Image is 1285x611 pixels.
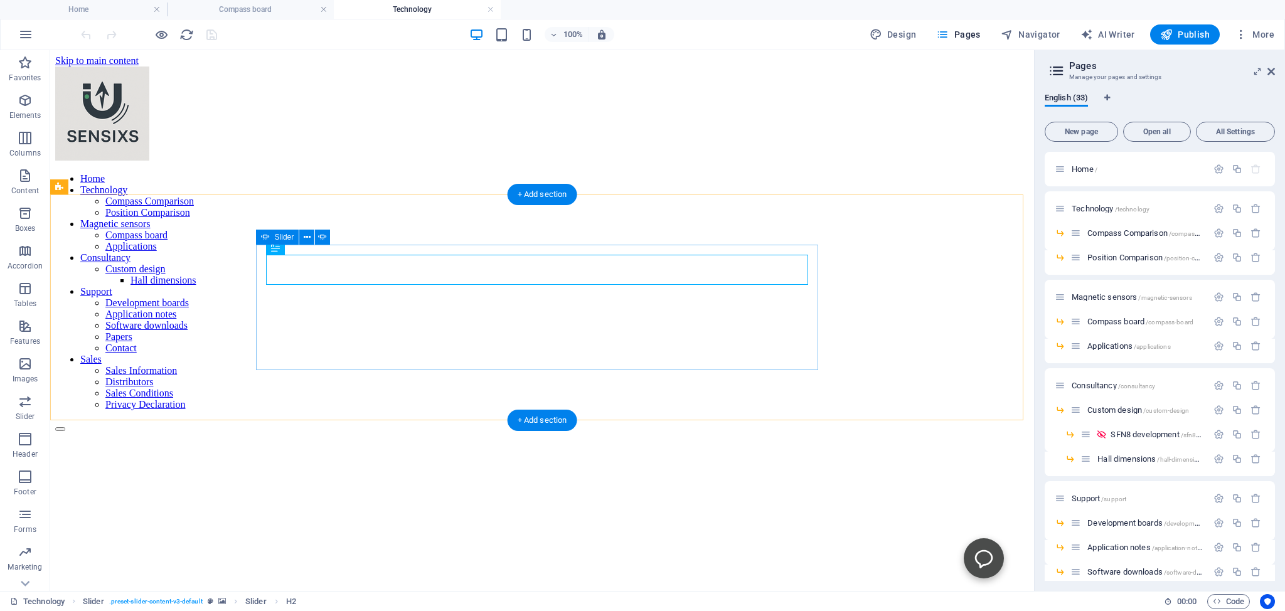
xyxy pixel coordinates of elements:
[1164,569,1225,576] span: /software-downloads
[1072,292,1192,302] span: Magnetic sensors
[1230,24,1279,45] button: More
[1087,405,1189,415] span: Click to open page
[1207,594,1250,609] button: Code
[1232,518,1242,528] div: Duplicate
[9,73,41,83] p: Favorites
[914,488,954,528] button: Open chatbot window
[1213,316,1224,327] div: Settings
[8,261,43,271] p: Accordion
[1213,518,1224,528] div: Settings
[13,374,38,384] p: Images
[1084,406,1207,414] div: Custom design/custom-design
[16,412,35,422] p: Slider
[1087,317,1193,326] span: Click to open page
[245,594,267,609] span: Click to select. Double-click to edit
[1213,542,1224,553] div: Settings
[1232,454,1242,464] div: Duplicate
[508,184,577,205] div: + Add section
[1045,90,1088,108] span: English (33)
[10,594,65,609] a: Click to cancel selection. Double-click to open Pages
[1250,542,1261,553] div: Remove
[1250,566,1261,577] div: Remove
[1213,594,1244,609] span: Code
[1107,430,1207,438] div: SFN8 development/sfn8-development
[83,594,104,609] span: Click to select. Double-click to edit
[1001,28,1060,41] span: Navigator
[1250,429,1261,440] div: Remove
[1045,93,1275,117] div: Language Tabs
[1235,28,1274,41] span: More
[1250,380,1261,391] div: Remove
[1069,60,1275,72] h2: Pages
[1232,292,1242,302] div: Duplicate
[1146,319,1193,326] span: /compass-board
[1123,122,1191,142] button: Open all
[1087,341,1170,351] span: Click to open page
[1095,166,1097,173] span: /
[1134,343,1171,350] span: /applications
[1084,229,1207,237] div: Compass Comparison/compass-comparison
[14,487,36,497] p: Footer
[1186,597,1188,606] span: :
[1232,493,1242,504] div: Duplicate
[1213,228,1224,238] div: Settings
[1232,316,1242,327] div: Duplicate
[1250,405,1261,415] div: Remove
[9,110,41,120] p: Elements
[865,24,922,45] button: Design
[1080,28,1135,41] span: AI Writer
[8,562,42,572] p: Marketing
[1250,252,1261,263] div: Remove
[1069,72,1250,83] h3: Manage your pages and settings
[1129,128,1185,135] span: Open all
[154,27,169,42] button: Click here to leave preview mode and continue editing
[1232,252,1242,263] div: Duplicate
[1213,341,1224,351] div: Settings
[508,410,577,431] div: + Add section
[1084,519,1207,527] div: Development boards/development-boards
[1045,122,1118,142] button: New page
[1202,128,1269,135] span: All Settings
[596,29,607,40] i: On resize automatically adjust zoom level to fit chosen device.
[179,28,194,42] i: Reload page
[10,336,40,346] p: Features
[1068,494,1207,502] div: Support/support
[1250,454,1261,464] div: Remove
[14,524,36,534] p: Forms
[1084,543,1207,551] div: Application notes/application-notes
[1072,494,1126,503] span: Click to open page
[1213,203,1224,214] div: Settings
[14,299,36,309] p: Tables
[15,223,36,233] p: Boxes
[1084,568,1207,576] div: Software downloads/software-downloads
[1213,454,1224,464] div: Settings
[1250,316,1261,327] div: Remove
[996,24,1065,45] button: Navigator
[1084,253,1207,262] div: Position Comparison/position-comparison
[1213,252,1224,263] div: Settings
[1250,164,1261,174] div: The startpage cannot be deleted
[1232,405,1242,415] div: Duplicate
[1169,230,1234,237] span: /compass-comparison
[1084,317,1207,326] div: Compass board/compass-board
[9,148,41,158] p: Columns
[1072,381,1155,390] span: Click to open page
[1232,228,1242,238] div: Duplicate
[1213,429,1224,440] div: Settings
[1068,165,1207,173] div: Home/
[1094,455,1207,463] div: Hall dimensions/hall-dimensions
[1068,205,1207,213] div: Technology/technology
[545,27,589,42] button: 100%
[1087,253,1225,262] span: Click to open page
[1232,380,1242,391] div: Duplicate
[275,233,294,241] span: Slider
[1160,28,1210,41] span: Publish
[1213,380,1224,391] div: Settings
[1072,164,1097,174] span: Click to open page
[1260,594,1275,609] button: Usercentrics
[1087,567,1225,576] span: Click to open page
[208,598,213,605] i: This element is a customizable preset
[1150,24,1220,45] button: Publish
[334,3,501,16] h4: Technology
[1164,520,1226,527] span: /development-boards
